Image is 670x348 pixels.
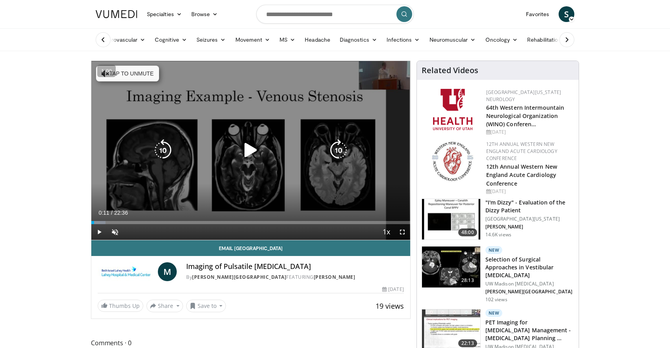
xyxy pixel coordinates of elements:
[187,6,223,22] a: Browse
[422,66,478,75] h4: Related Videos
[485,256,574,279] h3: Selection of Surgical Approaches in Vestibular [MEDICAL_DATA]
[98,262,155,281] img: Lahey Hospital & Medical Center
[158,262,177,281] a: M
[186,262,403,271] h4: Imaging of Pulsatile [MEDICAL_DATA]
[91,224,107,240] button: Play
[422,199,574,240] a: 48:00 "I'm Dizzy" - Evaluation of the Dizzy Patient [GEOGRAPHIC_DATA][US_STATE] [PERSON_NAME] 14....
[91,221,410,224] div: Progress Bar
[486,141,557,162] a: 12th Annual Western New England Acute Cardiology Conference
[394,224,410,240] button: Fullscreen
[485,232,511,238] p: 14.6K views
[376,301,404,311] span: 19 views
[486,188,572,195] div: [DATE]
[522,32,566,48] a: Rehabilitation
[231,32,275,48] a: Movement
[485,296,507,303] p: 102 views
[146,300,183,312] button: Share
[486,129,572,136] div: [DATE]
[485,281,574,287] p: UW Madison [MEDICAL_DATA]
[111,210,113,216] span: /
[275,32,300,48] a: MS
[559,6,574,22] a: S
[335,32,382,48] a: Diagnostics
[256,5,414,24] input: Search topics, interventions
[186,300,226,312] button: Save to
[485,216,574,222] p: [GEOGRAPHIC_DATA][US_STATE]
[382,286,403,293] div: [DATE]
[486,89,561,103] a: [GEOGRAPHIC_DATA][US_STATE] Neurology
[485,199,574,214] h3: "I'm Dizzy" - Evaluation of the Dizzy Patient
[91,61,410,240] video-js: Video Player
[96,66,159,81] button: Tap to unmute
[91,240,410,256] a: Email [GEOGRAPHIC_DATA]
[481,32,523,48] a: Oncology
[107,224,123,240] button: Unmute
[186,274,403,281] div: By FEATURING
[96,10,137,18] img: VuMedi Logo
[422,199,480,240] img: 5373e1fe-18ae-47e7-ad82-0c604b173657.150x105_q85_crop-smart_upscale.jpg
[422,246,574,303] a: 28:13 New Selection of Surgical Approaches in Vestibular [MEDICAL_DATA] UW Madison [MEDICAL_DATA]...
[425,32,481,48] a: Neuromuscular
[382,32,425,48] a: Infections
[458,276,477,284] span: 28:13
[91,338,411,348] span: Comments 0
[91,32,150,48] a: Cerebrovascular
[431,141,474,182] img: 0954f259-7907-4053-a817-32a96463ecc8.png.150x105_q85_autocrop_double_scale_upscale_version-0.2.png
[485,289,574,295] p: [PERSON_NAME][GEOGRAPHIC_DATA]
[114,210,128,216] span: 22:36
[300,32,335,48] a: Headache
[192,32,231,48] a: Seizures
[458,339,477,347] span: 22:13
[422,247,480,287] img: 95682de8-e5df-4f0b-b2ef-b28e4a24467c.150x105_q85_crop-smart_upscale.jpg
[98,300,143,312] a: Thumbs Up
[521,6,554,22] a: Favorites
[314,274,355,280] a: [PERSON_NAME]
[485,319,574,342] h3: PET Imaging for [MEDICAL_DATA] Management - [MEDICAL_DATA] Planning …
[485,246,503,254] p: New
[98,210,109,216] span: 0:11
[433,89,472,130] img: f6362829-b0a3-407d-a044-59546adfd345.png.150x105_q85_autocrop_double_scale_upscale_version-0.2.png
[486,163,557,187] a: 12th Annual Western New England Acute Cardiology Conference
[142,6,187,22] a: Specialties
[485,309,503,317] p: New
[458,228,477,236] span: 48:00
[486,104,565,128] a: 64th Western Intermountain Neurological Organization (WINO) Conferen…
[192,274,286,280] a: [PERSON_NAME][GEOGRAPHIC_DATA]
[485,224,574,230] p: [PERSON_NAME]
[150,32,192,48] a: Cognitive
[379,224,394,240] button: Playback Rate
